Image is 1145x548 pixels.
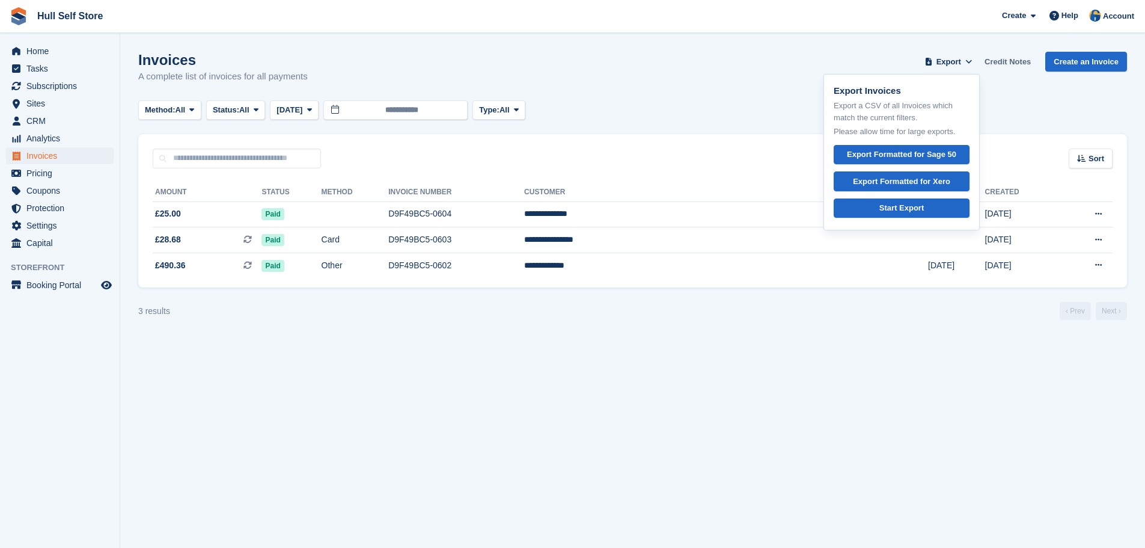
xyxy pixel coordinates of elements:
[879,202,924,214] div: Start Export
[1096,302,1127,320] a: Next
[155,259,186,272] span: £490.36
[10,7,28,25] img: stora-icon-8386f47178a22dfd0bd8f6a31ec36ba5ce8667c1dd55bd0f319d3a0aa187defe.svg
[6,182,114,199] a: menu
[155,208,181,220] span: £25.00
[322,227,389,253] td: Card
[6,60,114,77] a: menu
[847,149,956,161] div: Export Formatted for Sage 50
[239,104,249,116] span: All
[26,200,99,217] span: Protection
[213,104,239,116] span: Status:
[985,253,1059,278] td: [DATE]
[1045,52,1127,72] a: Create an Invoice
[176,104,186,116] span: All
[153,183,261,202] th: Amount
[138,70,308,84] p: A complete list of invoices for all payments
[928,253,985,278] td: [DATE]
[6,217,114,234] a: menu
[479,104,499,116] span: Type:
[26,43,99,60] span: Home
[155,233,181,246] span: £28.68
[6,277,114,294] a: menu
[6,235,114,251] a: menu
[6,130,114,147] a: menu
[6,95,114,112] a: menu
[138,305,170,318] div: 3 results
[6,147,114,164] a: menu
[1057,302,1129,320] nav: Page
[1002,10,1026,22] span: Create
[276,104,302,116] span: [DATE]
[145,104,176,116] span: Method:
[524,183,928,202] th: Customer
[834,84,969,98] p: Export Invoices
[270,100,319,120] button: [DATE]
[138,52,308,68] h1: Invoices
[322,183,389,202] th: Method
[206,100,265,120] button: Status: All
[6,165,114,182] a: menu
[1060,302,1091,320] a: Previous
[1103,10,1134,22] span: Account
[922,52,975,72] button: Export
[261,183,321,202] th: Status
[834,199,969,218] a: Start Export
[26,165,99,182] span: Pricing
[985,202,1059,227] td: [DATE]
[26,277,99,294] span: Booking Portal
[388,183,524,202] th: Invoice Number
[26,130,99,147] span: Analytics
[388,202,524,227] td: D9F49BC5-0604
[834,126,969,138] p: Please allow time for large exports.
[6,200,114,217] a: menu
[26,182,99,199] span: Coupons
[32,6,108,26] a: Hull Self Store
[499,104,510,116] span: All
[99,278,114,292] a: Preview store
[834,145,969,165] a: Export Formatted for Sage 50
[26,235,99,251] span: Capital
[26,60,99,77] span: Tasks
[985,183,1059,202] th: Created
[834,100,969,123] p: Export a CSV of all Invoices which match the current filters.
[261,260,284,272] span: Paid
[834,171,969,191] a: Export Formatted for Xero
[472,100,525,120] button: Type: All
[26,95,99,112] span: Sites
[261,234,284,246] span: Paid
[26,78,99,94] span: Subscriptions
[6,78,114,94] a: menu
[1089,153,1104,165] span: Sort
[26,112,99,129] span: CRM
[261,208,284,220] span: Paid
[138,100,201,120] button: Method: All
[985,227,1059,253] td: [DATE]
[6,112,114,129] a: menu
[1061,10,1078,22] span: Help
[936,56,961,68] span: Export
[388,227,524,253] td: D9F49BC5-0603
[11,262,120,274] span: Storefront
[26,147,99,164] span: Invoices
[388,253,524,278] td: D9F49BC5-0602
[6,43,114,60] a: menu
[853,176,950,188] div: Export Formatted for Xero
[980,52,1036,72] a: Credit Notes
[26,217,99,234] span: Settings
[1089,10,1101,22] img: Hull Self Store
[322,253,389,278] td: Other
